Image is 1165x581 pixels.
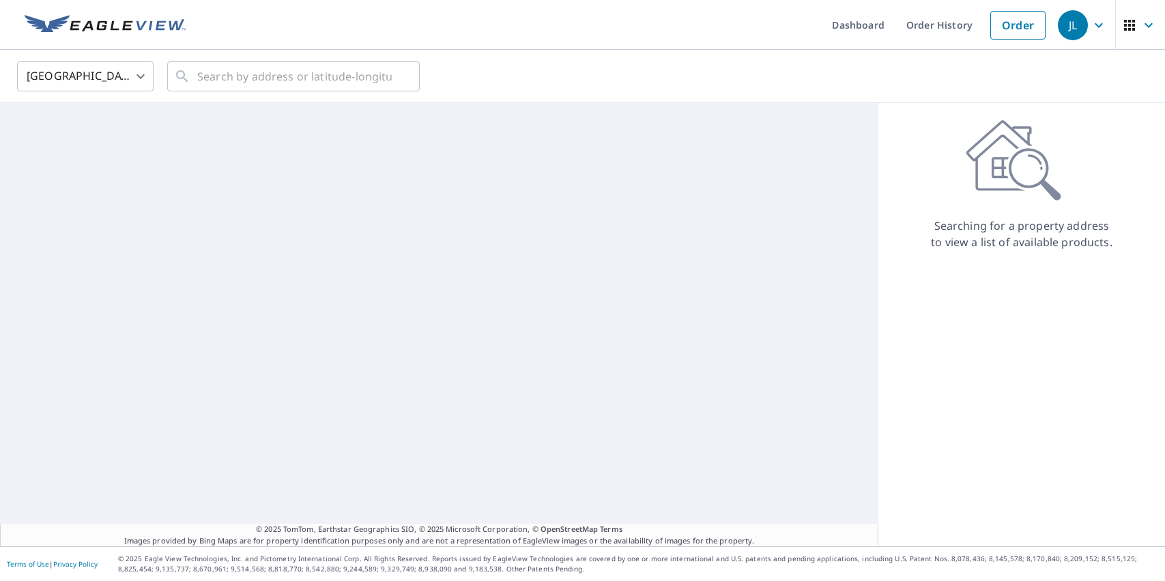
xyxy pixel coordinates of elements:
[197,57,392,95] input: Search by address or latitude-longitude
[930,218,1113,250] p: Searching for a property address to view a list of available products.
[541,524,598,534] a: OpenStreetMap
[600,524,622,534] a: Terms
[256,524,622,535] span: © 2025 TomTom, Earthstar Geographics SIO, © 2025 Microsoft Corporation, ©
[17,57,154,95] div: [GEOGRAPHIC_DATA]
[7,560,98,568] p: |
[118,554,1158,574] p: © 2025 Eagle View Technologies, Inc. and Pictometry International Corp. All Rights Reserved. Repo...
[7,559,49,569] a: Terms of Use
[25,15,186,35] img: EV Logo
[53,559,98,569] a: Privacy Policy
[1058,10,1088,40] div: JL
[990,11,1046,40] a: Order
